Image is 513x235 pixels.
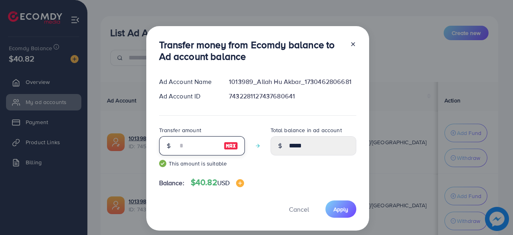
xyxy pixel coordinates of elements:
label: Transfer amount [159,126,201,134]
span: USD [217,178,230,187]
img: image [236,179,244,187]
button: Apply [325,200,356,218]
h3: Transfer money from Ecomdy balance to Ad account balance [159,39,343,62]
h4: $40.82 [191,178,244,188]
img: guide [159,160,166,167]
div: Ad Account ID [153,92,223,101]
div: Ad Account Name [153,77,223,86]
span: Balance: [159,178,184,188]
label: Total balance in ad account [271,126,342,134]
div: 7432281127437680641 [222,92,362,101]
button: Cancel [279,200,319,218]
span: Apply [333,205,348,213]
span: Cancel [289,205,309,214]
div: 1013989_Allah Hu Akbar_1730462806681 [222,77,362,86]
img: image [224,141,238,151]
small: This amount is suitable [159,159,245,168]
